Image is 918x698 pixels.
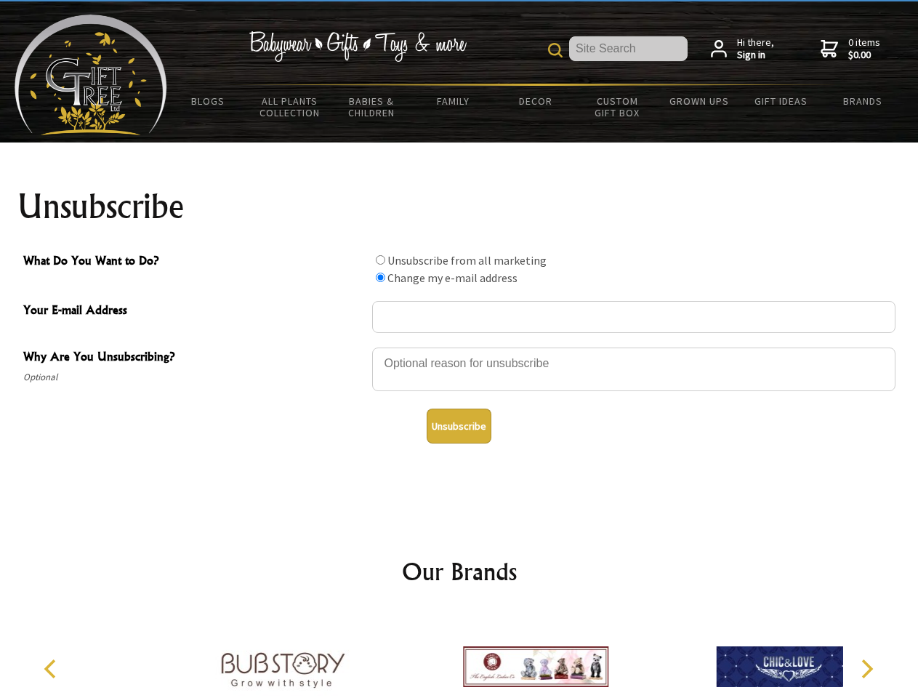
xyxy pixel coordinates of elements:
a: Babies & Children [331,86,413,128]
a: Brands [822,86,904,116]
a: Decor [494,86,576,116]
span: Optional [23,369,365,386]
textarea: Why Are You Unsubscribing? [372,348,895,391]
input: What Do You Want to Do? [376,255,385,265]
label: Change my e-mail address [387,270,518,285]
input: Your E-mail Address [372,301,895,333]
a: Hi there,Sign in [711,36,774,62]
strong: $0.00 [848,49,880,62]
span: Why Are You Unsubscribing? [23,348,365,369]
span: Your E-mail Address [23,301,365,322]
a: All Plants Collection [249,86,331,128]
button: Next [850,653,882,685]
h1: Unsubscribe [17,189,901,224]
h2: Our Brands [29,554,890,589]
label: Unsubscribe from all marketing [387,253,547,268]
img: Babywear - Gifts - Toys & more [249,31,467,62]
span: 0 items [848,36,880,62]
button: Previous [36,653,68,685]
a: Grown Ups [658,86,740,116]
a: BLOGS [167,86,249,116]
a: Gift Ideas [740,86,822,116]
a: Custom Gift Box [576,86,659,128]
button: Unsubscribe [427,409,491,444]
input: What Do You Want to Do? [376,273,385,282]
span: What Do You Want to Do? [23,252,365,273]
strong: Sign in [737,49,774,62]
a: 0 items$0.00 [821,36,880,62]
img: Babyware - Gifts - Toys and more... [15,15,167,135]
span: Hi there, [737,36,774,62]
img: product search [548,43,563,57]
input: Site Search [569,36,688,61]
a: Family [413,86,495,116]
